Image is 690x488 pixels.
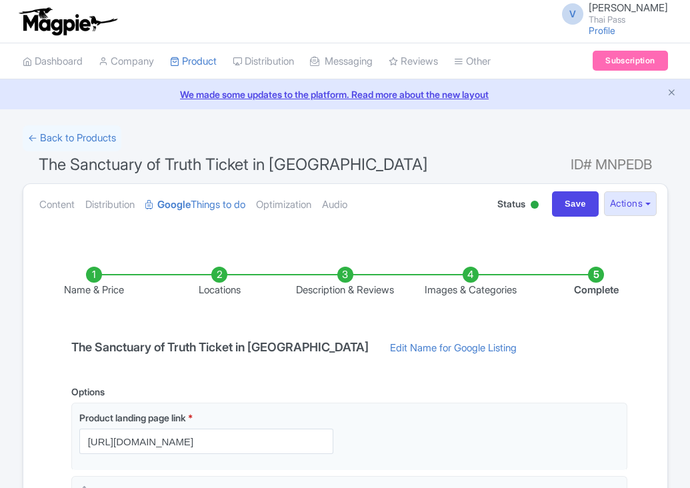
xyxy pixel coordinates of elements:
[552,191,599,217] input: Save
[667,86,677,101] button: Close announcement
[145,184,245,226] a: GoogleThings to do
[85,184,135,226] a: Distribution
[23,125,121,151] a: ← Back to Products
[79,429,333,454] input: Product landing page link
[256,184,311,226] a: Optimization
[497,197,525,211] span: Status
[79,412,186,423] span: Product landing page link
[170,43,217,80] a: Product
[322,184,347,226] a: Audio
[157,267,282,298] li: Locations
[157,197,191,213] strong: Google
[31,267,157,298] li: Name & Price
[604,191,657,216] button: Actions
[589,25,615,36] a: Profile
[528,195,541,216] div: Active
[39,184,75,226] a: Content
[8,87,682,101] a: We made some updates to the platform. Read more about the new layout
[23,43,83,80] a: Dashboard
[554,3,668,24] a: V [PERSON_NAME] Thai Pass
[589,15,668,24] small: Thai Pass
[16,7,119,36] img: logo-ab69f6fb50320c5b225c76a69d11143b.png
[571,151,652,178] span: ID# MNPEDB
[408,267,533,298] li: Images & Categories
[454,43,491,80] a: Other
[99,43,154,80] a: Company
[389,43,438,80] a: Reviews
[71,385,105,399] div: Options
[282,267,407,298] li: Description & Reviews
[233,43,294,80] a: Distribution
[589,1,668,14] span: [PERSON_NAME]
[533,267,659,298] li: Complete
[562,3,583,25] span: V
[63,341,377,354] h4: The Sanctuary of Truth Ticket in [GEOGRAPHIC_DATA]
[377,341,530,362] a: Edit Name for Google Listing
[593,51,667,71] a: Subscription
[310,43,373,80] a: Messaging
[39,155,428,174] span: The Sanctuary of Truth Ticket in [GEOGRAPHIC_DATA]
